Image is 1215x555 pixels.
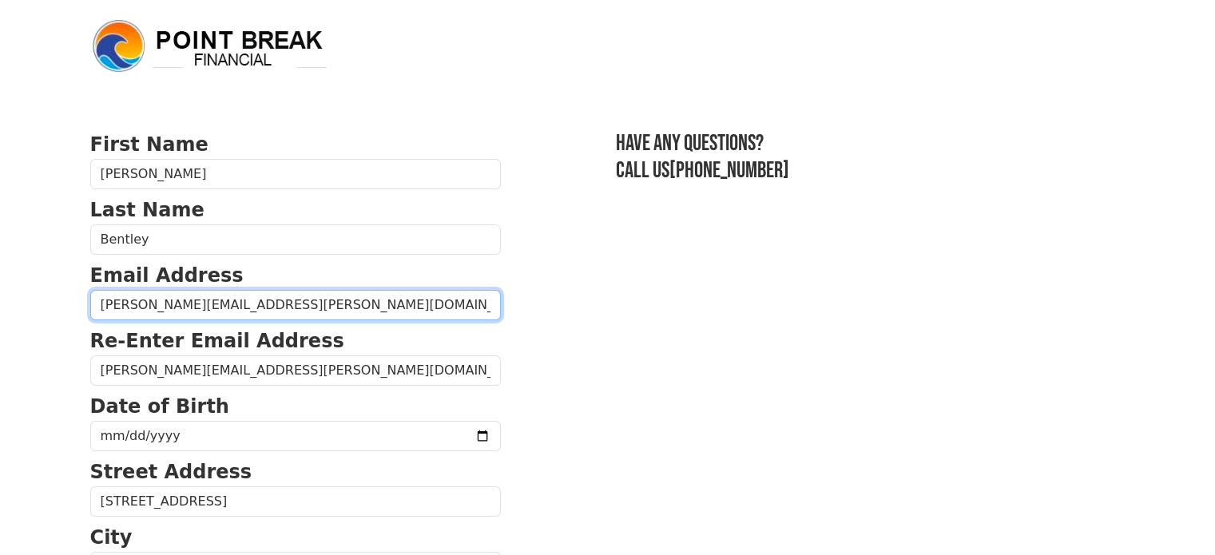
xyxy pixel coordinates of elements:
[90,355,501,386] input: Re-Enter Email Address
[90,526,133,549] strong: City
[90,18,330,75] img: logo.png
[90,199,204,221] strong: Last Name
[616,130,1126,157] h3: Have any questions?
[616,157,1126,184] h3: Call us
[90,330,344,352] strong: Re-Enter Email Address
[669,157,789,184] a: [PHONE_NUMBER]
[90,461,252,483] strong: Street Address
[90,486,501,517] input: Street Address
[90,290,501,320] input: Email Address
[90,395,229,418] strong: Date of Birth
[90,264,244,287] strong: Email Address
[90,159,501,189] input: First Name
[90,133,208,156] strong: First Name
[90,224,501,255] input: Last Name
